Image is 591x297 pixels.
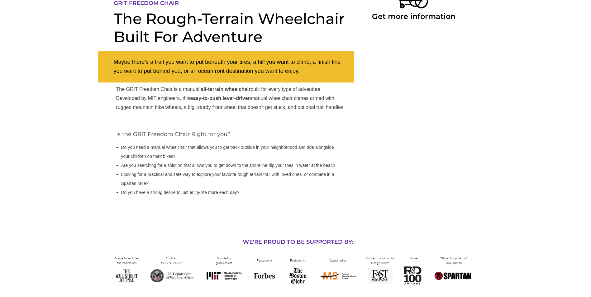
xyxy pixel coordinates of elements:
span: Do you need a manual wheelchair that allows you to get back outside in your neighborhood and ride... [121,145,334,159]
span: Featured in: [257,258,272,262]
strong: lever-driven [223,96,251,101]
span: Contract #V797D-60697 [161,256,183,265]
span: Official Equipment of Para Spartan [440,256,467,265]
span: Are you searching for a solution that allows you to get down to the shoreline dip your toes in wa... [121,163,335,168]
span: Supported by: [329,258,347,262]
span: Looking for a practical and safe way to explore your favorite rough terrain trail with loved ones... [121,172,334,186]
strong: all-terrain wheelchair [201,87,250,92]
span: Featured in: [290,258,306,262]
span: WE'RE PROUD TO BE SUPPORTED BY: [243,238,353,245]
iframe: Form 0 [365,30,463,203]
span: Do you have a strong desire to just enjoy life more each day? [121,190,240,195]
span: Winner [409,256,418,260]
span: The GRIT Freedom Chair is a manual, built for every type of adventure. Developed by MIT engineers... [116,87,345,110]
span: Get more information [372,12,455,21]
span: The Rough-Terrain Wheelchair Built For Adventure [114,10,345,46]
span: Founded by graduates of: [216,256,232,265]
span: Named one of the top innovations [115,256,138,265]
strong: easy-to-push [190,96,222,101]
span: Maybe there’s a trail you want to put beneath your tires, a hill you want to climb, a finish line... [114,59,341,74]
span: Is the GRIT Freedom Chair Right for you? [116,131,231,138]
span: Winner, Innovation by Design Award [366,256,394,265]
